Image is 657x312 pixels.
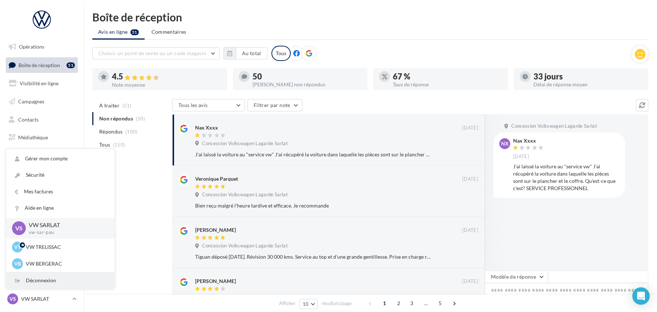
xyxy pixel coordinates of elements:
div: Bien reçu malgré l'heure tardive et efficace. Je recommande [195,202,431,209]
span: (150) [113,142,125,148]
button: Modèle de réponse [485,271,548,283]
a: Mes factures [6,184,114,200]
span: Visibilité en ligne [20,80,59,86]
div: Open Intercom Messenger [632,287,650,305]
span: A traiter [99,102,120,109]
div: J'ai laissé la voiture au "service vw" J'ai récupéré la voiture dans laquelle les pièces sont sur... [195,151,431,158]
div: J'ai laissé la voiture au "service vw" J'ai récupéré la voiture dans laquelle les pièces sont sur... [513,163,619,192]
span: VT [14,243,21,251]
a: Campagnes [4,94,79,109]
div: 50 [253,73,362,81]
span: Concession Volkswagen Lagarde Sarlat [202,140,288,147]
p: VW TRELISSAC [26,243,106,251]
span: Concession Volkswagen Lagarde Sarlat [202,192,288,198]
a: Opérations [4,39,79,54]
div: Tous [271,46,291,61]
span: Tous les avis [178,102,208,108]
span: Afficher [279,300,295,307]
a: Contacts [4,112,79,127]
button: Tous les avis [172,99,245,111]
div: [PERSON_NAME] [195,226,236,234]
a: Gérer mon compte [6,151,114,167]
button: Choisir un point de vente ou un code magasin [92,47,219,59]
div: [PERSON_NAME] [195,278,236,285]
a: VS VW SARLAT [6,292,78,306]
button: 10 [299,299,318,309]
a: Médiathèque [4,130,79,145]
span: Choisir un point de vente ou un code magasin [98,50,206,56]
div: [PERSON_NAME] non répondus [253,82,362,87]
span: Boîte de réception [19,62,60,68]
span: [DATE] [462,227,478,234]
a: ASSETS PERSONNALISABLES [4,166,79,188]
span: VB [14,260,21,267]
p: VW SARLAT [29,221,103,229]
p: VW BERGERAC [26,260,106,267]
span: VS [9,295,16,303]
span: 10 [303,301,309,307]
div: Délai de réponse moyen [533,82,643,87]
span: Campagnes [18,98,44,104]
span: Tous [99,141,110,148]
a: Sécurité [6,167,114,183]
span: 5 [434,297,446,309]
div: Nax Xxxx [195,124,218,131]
a: Calendrier [4,148,79,163]
div: 33 jours [533,73,643,81]
p: vw-sar-pau [29,229,103,236]
div: Veronique Parquet [195,175,238,182]
a: Aide en ligne [6,200,114,216]
a: Visibilité en ligne [4,76,79,91]
span: [DATE] [462,125,478,131]
button: Filtrer par note [247,99,302,111]
span: (100) [125,129,138,135]
span: Répondus [99,128,123,135]
span: ... [420,297,432,309]
span: résultats/page [322,300,352,307]
span: Commentaires [152,28,186,36]
div: 67 % [393,73,502,81]
span: [DATE] [462,176,478,182]
div: Déconnexion [6,272,114,289]
p: VW SARLAT [21,295,69,303]
div: 4.5 [112,73,221,81]
button: Au total [236,47,267,59]
span: (51) [122,103,132,108]
button: Au total [223,47,267,59]
span: NX [501,140,509,147]
div: Boîte de réception [92,12,648,22]
span: Concession Volkswagen Lagarde Sarlat [202,294,288,300]
span: [DATE] [462,278,478,285]
span: 2 [393,297,404,309]
div: Taux de réponse [393,82,502,87]
span: VS [15,224,23,233]
a: Boîte de réception51 [4,57,79,73]
span: 3 [406,297,418,309]
div: Tiguan déposé [DATE]. Révision 30 000 kms. Service au top et d'une grande gentillesse. Prise en c... [195,253,431,260]
span: [DATE] [513,153,529,160]
span: Concession Volkswagen Lagarde Sarlat [511,123,597,130]
span: Opérations [19,44,44,50]
span: Concession Volkswagen Lagarde Sarlat [202,243,288,249]
div: Nax Xxxx [513,138,545,143]
div: 51 [66,62,75,68]
span: Contacts [18,116,39,122]
span: Médiathèque [18,134,48,140]
div: Note moyenne [112,82,221,87]
span: 1 [379,297,390,309]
